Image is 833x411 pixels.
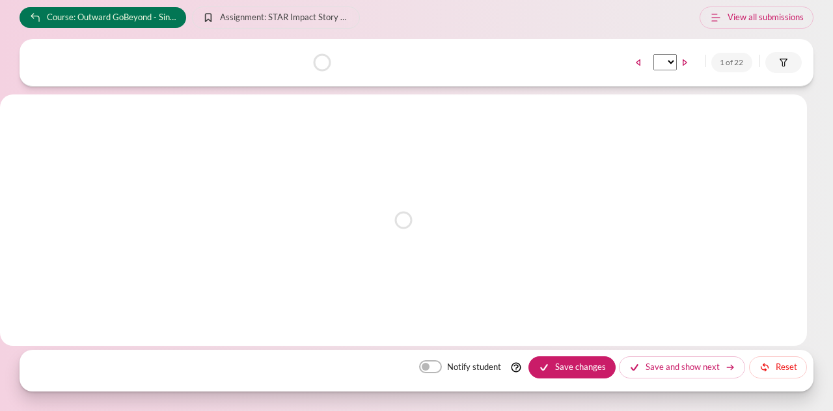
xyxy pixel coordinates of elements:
[192,7,360,29] a: Assignment: STAR Impact Story Video Submission
[528,356,616,378] button: Save changes
[510,361,522,373] img: Help with Notify student
[619,356,745,378] button: Save and show next
[508,361,525,373] a: Help
[749,356,807,378] button: Reset
[220,11,350,24] span: Assignment: STAR Impact Story Video Submission
[20,7,186,28] a: Course: Outward GoBeyond - Singapore Market Batch 1 ([DATE])
[700,7,813,29] a: View all submissions
[47,11,177,24] span: Course: Outward GoBeyond - Singapore Market Batch 1 ([DATE])
[711,53,752,72] span: 1 of 22
[447,360,501,374] label: Notify student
